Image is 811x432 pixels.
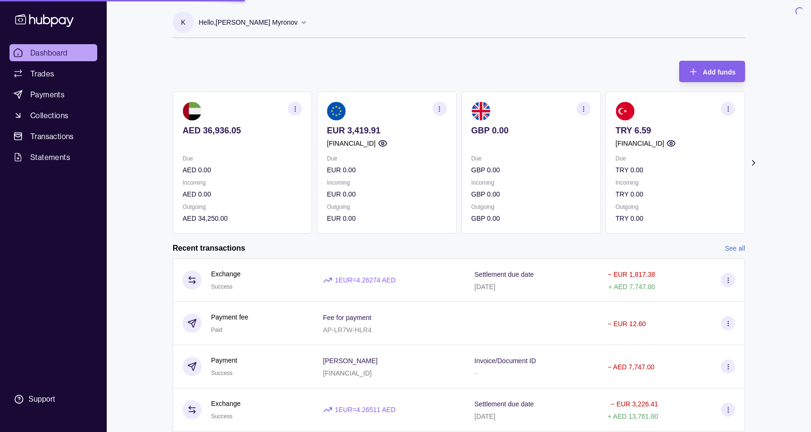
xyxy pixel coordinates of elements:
p: AED 34,250.00 [183,213,302,224]
p: EUR 0.00 [327,165,446,175]
p: EUR 0.00 [327,213,446,224]
p: TRY 6.59 [616,125,735,136]
p: EUR 0.00 [327,189,446,199]
p: [DATE] [474,413,495,420]
p: Fee for payment [323,314,371,321]
p: Settlement due date [474,271,534,278]
a: Transactions [9,128,97,145]
p: [FINANCIAL_ID] [323,369,372,377]
span: Statements [30,151,70,163]
a: Payments [9,86,97,103]
p: 1 EUR = 4.26511 AED [335,404,396,415]
p: [DATE] [474,283,495,291]
p: Outgoing [471,202,591,212]
p: Incoming [327,178,446,188]
p: Payment [211,355,237,366]
p: Incoming [183,178,302,188]
span: Transactions [30,131,74,142]
a: Support [9,389,97,409]
span: Payments [30,89,65,100]
span: Success [211,413,232,420]
span: Paid [211,327,222,333]
p: Exchange [211,269,240,279]
span: Dashboard [30,47,68,58]
p: Due [616,153,735,164]
p: Outgoing [183,202,302,212]
p: Incoming [471,178,591,188]
p: − AED 7,747.00 [608,363,654,371]
p: EUR 3,419.91 [327,125,446,136]
p: GBP 0.00 [471,125,591,136]
p: [FINANCIAL_ID] [616,138,664,149]
p: Due [471,153,591,164]
img: eu [327,102,346,121]
img: gb [471,102,490,121]
p: – [474,369,478,377]
img: ae [183,102,202,121]
a: Collections [9,107,97,124]
p: Due [183,153,302,164]
p: − EUR 3,226.41 [611,400,658,408]
p: + AED 13,761.00 [608,413,658,420]
p: Payment fee [211,312,249,322]
div: Support [28,394,55,404]
a: Statements [9,149,97,166]
span: Add funds [703,68,736,76]
p: TRY 0.00 [616,165,735,175]
span: Trades [30,68,54,79]
p: AP-LR7W-HLR4 [323,326,371,334]
p: Outgoing [616,202,735,212]
a: Trades [9,65,97,82]
h2: Recent transactions [173,243,245,254]
p: Exchange [211,398,240,409]
p: Invoice/Document ID [474,357,536,365]
span: Collections [30,110,68,121]
p: 1 EUR = 4.26274 AED [335,275,396,285]
p: GBP 0.00 [471,213,591,224]
p: TRY 0.00 [616,189,735,199]
span: Success [211,283,232,290]
p: [FINANCIAL_ID] [327,138,376,149]
p: Hello, [PERSON_NAME] Myronov [199,17,298,28]
p: + AED 7,747.00 [608,283,655,291]
p: AED 36,936.05 [183,125,302,136]
p: K [181,17,185,28]
p: Due [327,153,446,164]
p: Incoming [616,178,735,188]
p: [PERSON_NAME] [323,357,378,365]
p: Outgoing [327,202,446,212]
p: Settlement due date [474,400,534,408]
p: TRY 0.00 [616,213,735,224]
p: AED 0.00 [183,165,302,175]
p: GBP 0.00 [471,165,591,175]
p: AED 0.00 [183,189,302,199]
p: − EUR 12.60 [608,320,646,328]
p: GBP 0.00 [471,189,591,199]
img: tr [616,102,635,121]
button: Add funds [679,61,745,82]
a: Dashboard [9,44,97,61]
a: See all [725,243,745,254]
span: Success [211,370,232,376]
p: − EUR 1,817.38 [608,271,655,278]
